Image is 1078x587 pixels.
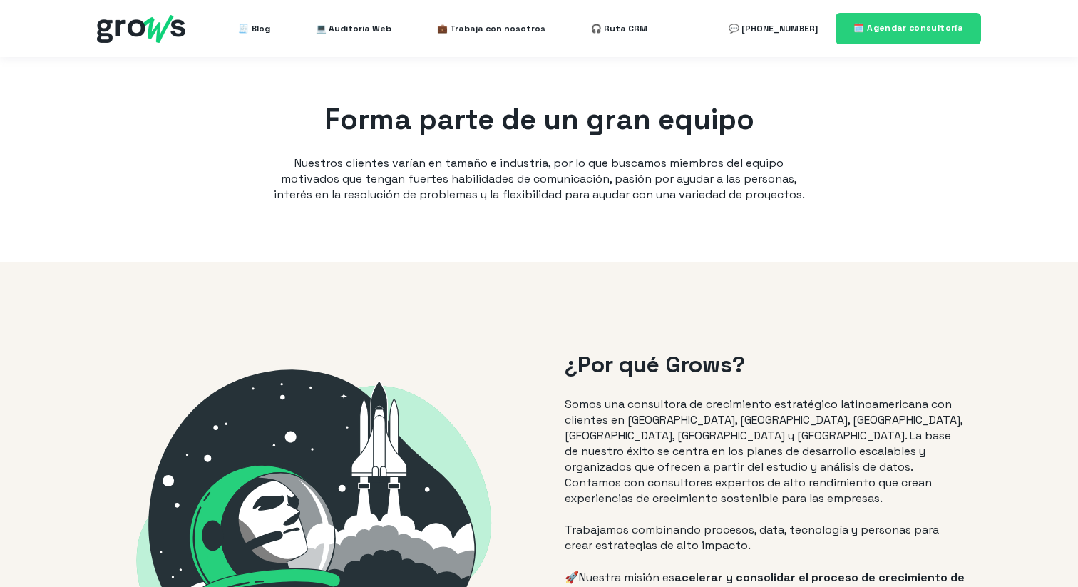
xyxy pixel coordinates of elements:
[565,397,967,506] p: Somos una consultora de crecimiento estratégico latinoamericana con clientes en [GEOGRAPHIC_DATA]...
[853,22,963,34] span: 🗓️ Agendar consultoría
[268,155,810,203] p: Nuestros clientes varían en tamaño e industria, por lo que buscamos miembros del equipo motivados...
[565,522,967,553] p: Trabajamos combinando procesos, data, tecnología y personas para crear estrategias de alto impacto.
[316,14,391,43] a: 💻 Auditoría Web
[238,14,270,43] a: 🧾 Blog
[437,14,545,43] a: 💼 Trabaja con nosotros
[729,14,818,43] a: 💬 [PHONE_NUMBER]
[836,13,981,44] a: 🗓️ Agendar consultoría
[268,100,810,140] h1: Forma parte de un gran equipo
[591,14,647,43] a: 🎧 Ruta CRM
[97,15,185,43] img: grows - hubspot
[565,349,967,381] h2: ¿Por qué Grows?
